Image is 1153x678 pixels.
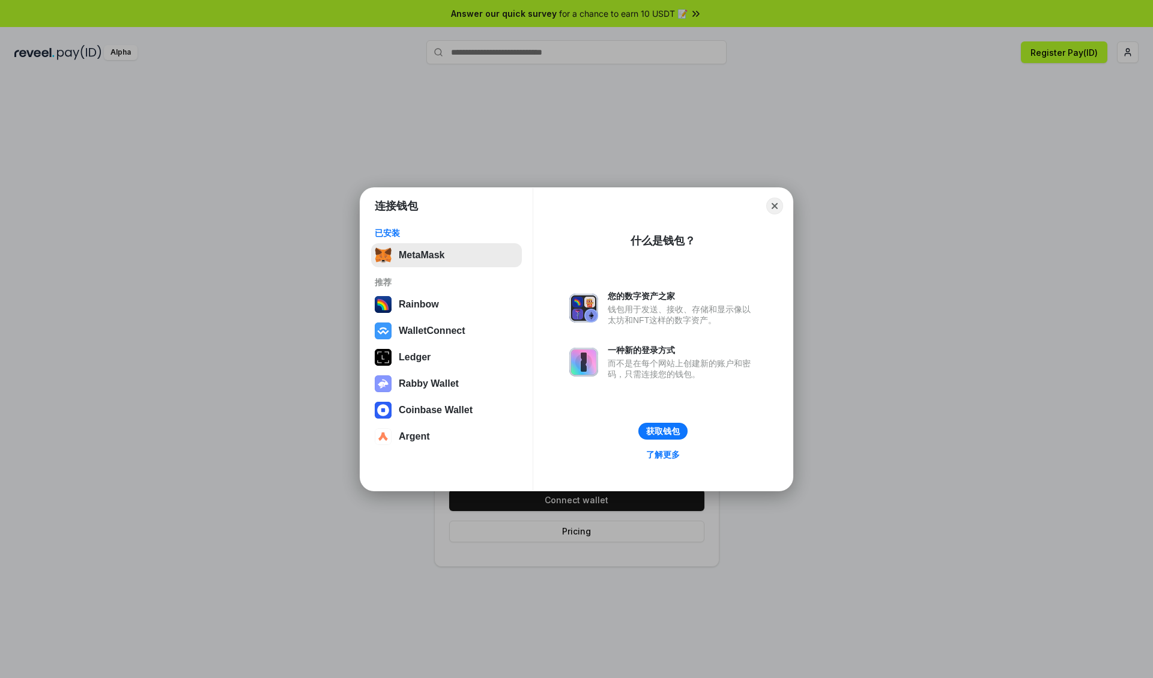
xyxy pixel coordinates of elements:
[375,199,418,213] h1: 连接钱包
[375,375,392,392] img: svg+xml,%3Csvg%20xmlns%3D%22http%3A%2F%2Fwww.w3.org%2F2000%2Fsvg%22%20fill%3D%22none%22%20viewBox...
[375,349,392,366] img: svg+xml,%3Csvg%20xmlns%3D%22http%3A%2F%2Fwww.w3.org%2F2000%2Fsvg%22%20width%3D%2228%22%20height%3...
[371,243,522,267] button: MetaMask
[371,345,522,369] button: Ledger
[399,378,459,389] div: Rabby Wallet
[375,402,392,419] img: svg+xml,%3Csvg%20width%3D%2228%22%20height%3D%2228%22%20viewBox%3D%220%200%2028%2028%22%20fill%3D...
[375,428,392,445] img: svg+xml,%3Csvg%20width%3D%2228%22%20height%3D%2228%22%20viewBox%3D%220%200%2028%2028%22%20fill%3D...
[569,294,598,322] img: svg+xml,%3Csvg%20xmlns%3D%22http%3A%2F%2Fwww.w3.org%2F2000%2Fsvg%22%20fill%3D%22none%22%20viewBox...
[569,348,598,377] img: svg+xml,%3Csvg%20xmlns%3D%22http%3A%2F%2Fwww.w3.org%2F2000%2Fsvg%22%20fill%3D%22none%22%20viewBox...
[371,372,522,396] button: Rabby Wallet
[371,425,522,449] button: Argent
[399,431,430,442] div: Argent
[608,358,757,380] div: 而不是在每个网站上创建新的账户和密码，只需连接您的钱包。
[371,319,522,343] button: WalletConnect
[646,426,680,437] div: 获取钱包
[375,247,392,264] img: svg+xml,%3Csvg%20fill%3D%22none%22%20height%3D%2233%22%20viewBox%3D%220%200%2035%2033%22%20width%...
[399,352,431,363] div: Ledger
[639,447,687,462] a: 了解更多
[646,449,680,460] div: 了解更多
[399,250,444,261] div: MetaMask
[371,292,522,316] button: Rainbow
[375,228,518,238] div: 已安装
[375,296,392,313] img: svg+xml,%3Csvg%20width%3D%22120%22%20height%3D%22120%22%20viewBox%3D%220%200%20120%20120%22%20fil...
[608,345,757,356] div: 一种新的登录方式
[638,423,688,440] button: 获取钱包
[399,405,473,416] div: Coinbase Wallet
[399,325,465,336] div: WalletConnect
[375,322,392,339] img: svg+xml,%3Csvg%20width%3D%2228%22%20height%3D%2228%22%20viewBox%3D%220%200%2028%2028%22%20fill%3D...
[375,277,518,288] div: 推荐
[766,198,783,214] button: Close
[631,234,695,248] div: 什么是钱包？
[608,291,757,301] div: 您的数字资产之家
[608,304,757,325] div: 钱包用于发送、接收、存储和显示像以太坊和NFT这样的数字资产。
[371,398,522,422] button: Coinbase Wallet
[399,299,439,310] div: Rainbow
